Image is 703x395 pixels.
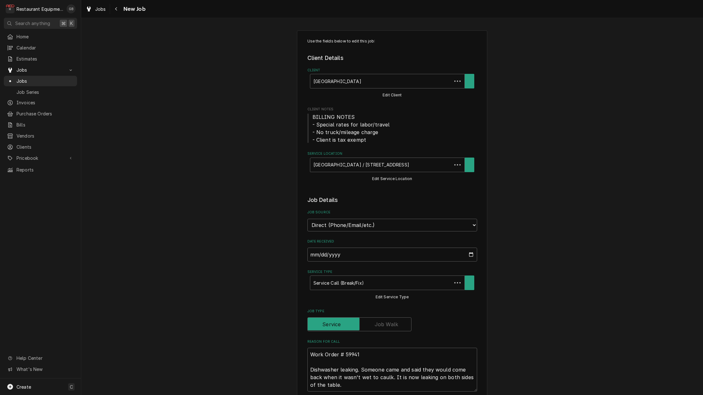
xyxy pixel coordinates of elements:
[465,74,474,88] button: Create New Client
[95,6,106,12] span: Jobs
[67,4,76,13] div: GB
[4,54,77,64] a: Estimates
[382,91,403,99] button: Edit Client
[6,4,15,13] div: R
[16,121,74,128] span: Bills
[16,99,74,106] span: Invoices
[4,142,77,152] a: Clients
[312,114,390,143] span: BILLING NOTES - Special rates for labor/travel - No truck/mileage charge - Client is tax exempt
[16,44,74,51] span: Calendar
[4,153,77,163] a: Go to Pricebook
[4,131,77,141] a: Vendors
[4,97,77,108] a: Invoices
[4,87,77,97] a: Job Series
[4,42,77,53] a: Calendar
[4,364,77,374] a: Go to What's New
[307,54,477,62] legend: Client Details
[4,65,77,75] a: Go to Jobs
[4,18,77,29] button: Search anything⌘K
[307,210,477,215] label: Job Source
[4,120,77,130] a: Bills
[307,38,477,44] p: Use the fields below to edit this job:
[307,239,477,262] div: Date Received
[16,133,74,139] span: Vendors
[16,6,63,12] div: Restaurant Equipment Diagnostics
[307,239,477,244] label: Date Received
[307,309,477,314] label: Job Type
[371,175,413,183] button: Edit Service Location
[16,355,73,361] span: Help Center
[4,165,77,175] a: Reports
[16,55,74,62] span: Estimates
[70,20,73,27] span: K
[16,166,74,173] span: Reports
[307,151,477,156] label: Service Location
[16,366,73,372] span: What's New
[67,4,76,13] div: Gary Beaver's Avatar
[307,107,477,112] span: Client Notes
[16,144,74,150] span: Clients
[83,4,108,14] a: Jobs
[307,339,477,392] div: Reason For Call
[307,348,477,392] textarea: Work Order # 59941 Dishwasher leaking. Someone came and said they would come back when it wasn't ...
[4,108,77,119] a: Purchase Orders
[465,275,474,290] button: Create New Service
[6,4,15,13] div: Restaurant Equipment Diagnostics's Avatar
[307,339,477,344] label: Reason For Call
[307,309,477,331] div: Job Type
[16,384,31,390] span: Create
[16,78,74,84] span: Jobs
[307,107,477,143] div: Client Notes
[375,293,410,301] button: Edit Service Type
[16,33,74,40] span: Home
[307,210,477,231] div: Job Source
[16,155,64,161] span: Pricebook
[307,113,477,144] span: Client Notes
[16,89,74,95] span: Job Series
[465,158,474,172] button: Create New Location
[16,67,64,73] span: Jobs
[307,269,477,275] label: Service Type
[111,4,122,14] button: Navigate back
[70,384,73,390] span: C
[307,196,477,204] legend: Job Details
[61,20,66,27] span: ⌘
[307,68,477,73] label: Client
[307,68,477,99] div: Client
[16,110,74,117] span: Purchase Orders
[4,76,77,86] a: Jobs
[307,151,477,183] div: Service Location
[122,5,146,13] span: New Job
[4,353,77,363] a: Go to Help Center
[307,269,477,301] div: Service Type
[307,248,477,262] input: yyyy-mm-dd
[15,20,50,27] span: Search anything
[4,31,77,42] a: Home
